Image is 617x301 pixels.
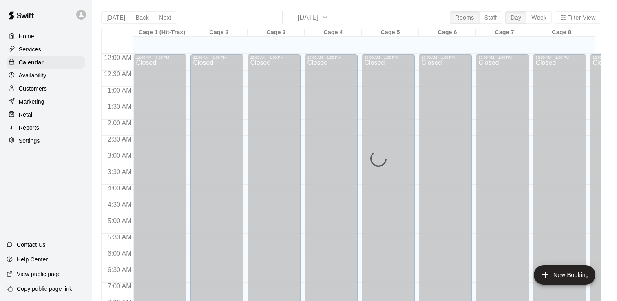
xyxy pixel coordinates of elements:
[7,95,85,108] a: Marketing
[250,55,298,60] div: 12:00 AM – 1:00 PM
[17,285,72,293] p: Copy public page link
[535,55,584,60] div: 12:00 AM – 1:00 PM
[7,108,85,121] a: Retail
[19,111,34,119] p: Retail
[307,55,355,60] div: 12:00 AM – 1:00 PM
[17,241,46,249] p: Contact Us
[106,266,134,273] span: 6:30 AM
[478,55,526,60] div: 12:00 AM – 1:00 PM
[419,29,476,37] div: Cage 6
[19,84,47,93] p: Customers
[17,255,48,263] p: Help Center
[362,29,419,37] div: Cage 5
[106,103,134,110] span: 1:30 AM
[364,55,412,60] div: 12:00 AM – 1:00 PM
[190,29,248,37] div: Cage 2
[7,135,85,147] a: Settings
[17,270,61,278] p: View public page
[7,56,85,69] a: Calendar
[19,97,44,106] p: Marketing
[19,58,44,66] p: Calendar
[102,71,134,77] span: 12:30 AM
[19,45,41,53] p: Services
[19,124,39,132] p: Reports
[106,201,134,208] span: 4:30 AM
[248,29,305,37] div: Cage 3
[106,234,134,241] span: 5:30 AM
[136,55,184,60] div: 12:00 AM – 1:00 PM
[106,120,134,126] span: 2:00 AM
[19,71,46,80] p: Availability
[106,185,134,192] span: 4:00 AM
[19,137,40,145] p: Settings
[106,217,134,224] span: 5:00 AM
[106,152,134,159] span: 3:00 AM
[7,122,85,134] a: Reports
[534,265,595,285] button: add
[7,30,85,42] a: Home
[106,250,134,257] span: 6:00 AM
[7,43,85,55] a: Services
[421,55,469,60] div: 12:00 AM – 1:00 PM
[7,69,85,82] a: Availability
[533,29,590,37] div: Cage 8
[305,29,362,37] div: Cage 4
[102,54,134,61] span: 12:00 AM
[133,29,190,37] div: Cage 1 (Hit-Trax)
[7,82,85,95] a: Customers
[106,168,134,175] span: 3:30 AM
[106,87,134,94] span: 1:00 AM
[19,32,34,40] p: Home
[476,29,533,37] div: Cage 7
[193,55,241,60] div: 12:00 AM – 1:00 PM
[106,283,134,290] span: 7:00 AM
[106,136,134,143] span: 2:30 AM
